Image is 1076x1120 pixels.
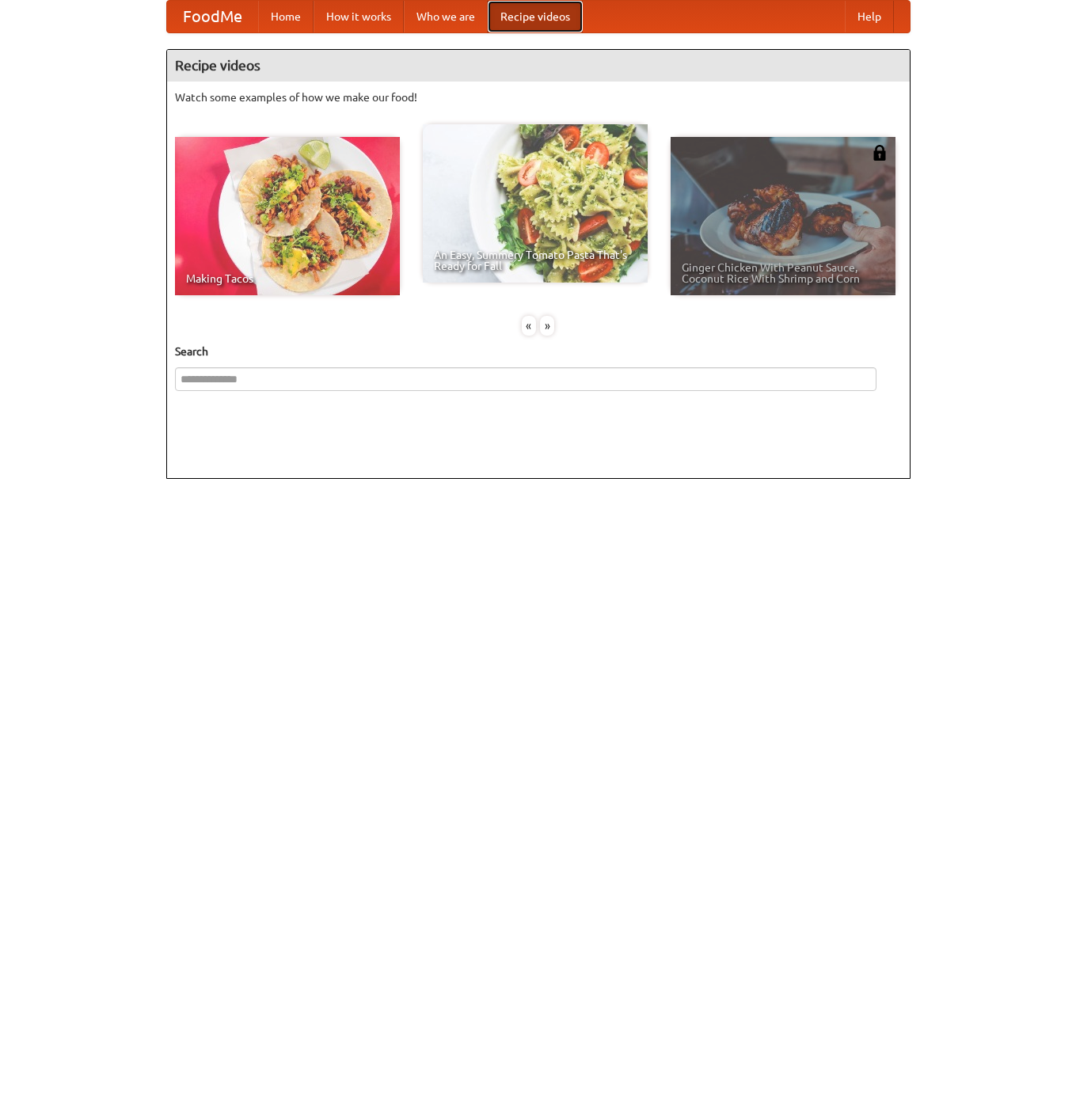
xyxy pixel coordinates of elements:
a: FoodMe [167,1,258,32]
a: An Easy, Summery Tomato Pasta That's Ready for Fall [423,124,648,283]
a: Making Tacos [175,137,400,295]
a: How it works [314,1,404,32]
div: « [522,316,536,336]
a: Who we are [404,1,488,32]
span: Making Tacos [186,273,389,284]
p: Watch some examples of how we make our food! [175,89,902,105]
a: Recipe videos [488,1,583,32]
span: An Easy, Summery Tomato Pasta That's Ready for Fall [434,249,637,271]
a: Home [258,1,314,32]
img: 483408.png [872,145,888,161]
div: » [540,316,554,336]
h5: Search [175,344,902,359]
a: Help [845,1,894,32]
h4: Recipe videos [167,50,910,82]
